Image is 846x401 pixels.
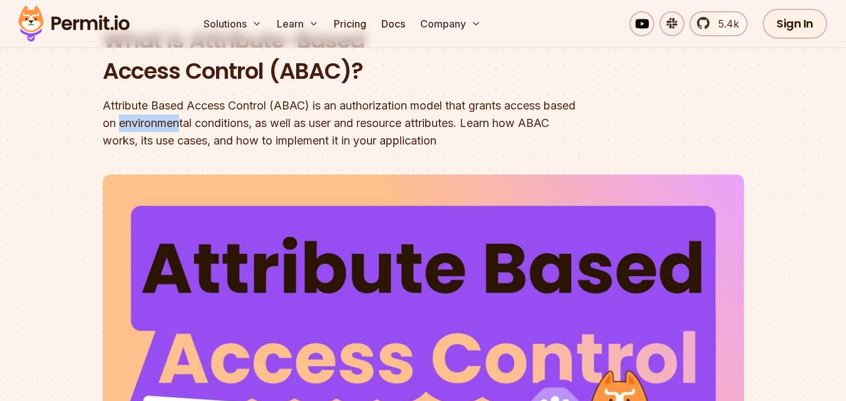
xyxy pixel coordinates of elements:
span: 5.4k [711,16,739,31]
a: 5.4k [689,11,748,36]
a: Sign In [763,9,827,39]
a: Pricing [329,11,371,36]
button: Solutions [199,11,267,36]
button: Learn [272,11,324,36]
a: Docs [376,11,410,36]
div: Attribute Based Access Control (ABAC) is an authorization model that grants access based on envir... [103,97,584,150]
button: Company [415,11,486,36]
img: Permit logo [13,3,135,45]
h1: What Is Attribute-Based Access Control (ABAC)? [103,25,584,87]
